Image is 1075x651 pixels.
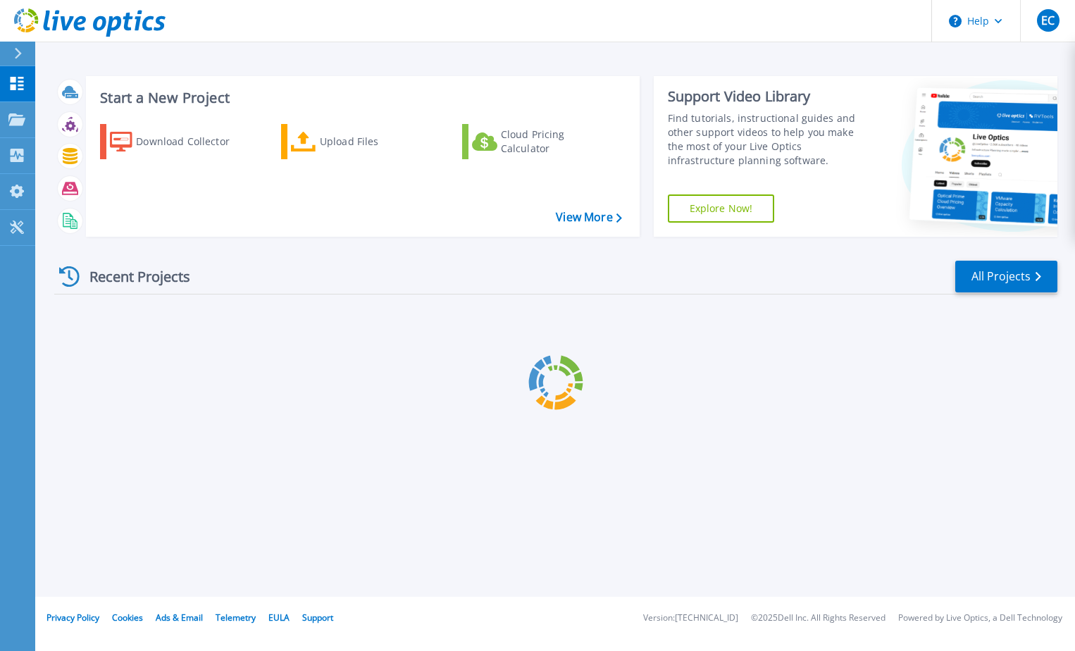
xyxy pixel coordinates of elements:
div: Upload Files [320,128,433,156]
a: Support [302,612,333,624]
a: View More [556,211,621,224]
li: Powered by Live Optics, a Dell Technology [898,614,1062,623]
a: Download Collector [100,124,257,159]
a: Telemetry [216,612,256,624]
h3: Start a New Project [100,90,621,106]
a: EULA [268,612,290,624]
a: Cookies [112,612,143,624]
a: Cloud Pricing Calculator [462,124,619,159]
a: All Projects [955,261,1057,292]
li: © 2025 Dell Inc. All Rights Reserved [751,614,886,623]
a: Explore Now! [668,194,775,223]
div: Recent Projects [54,259,209,294]
li: Version: [TECHNICAL_ID] [643,614,738,623]
span: EC [1041,15,1055,26]
a: Ads & Email [156,612,203,624]
div: Cloud Pricing Calculator [501,128,614,156]
div: Support Video Library [668,87,871,106]
div: Find tutorials, instructional guides and other support videos to help you make the most of your L... [668,111,871,168]
a: Privacy Policy [46,612,99,624]
a: Upload Files [281,124,438,159]
div: Download Collector [136,128,249,156]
